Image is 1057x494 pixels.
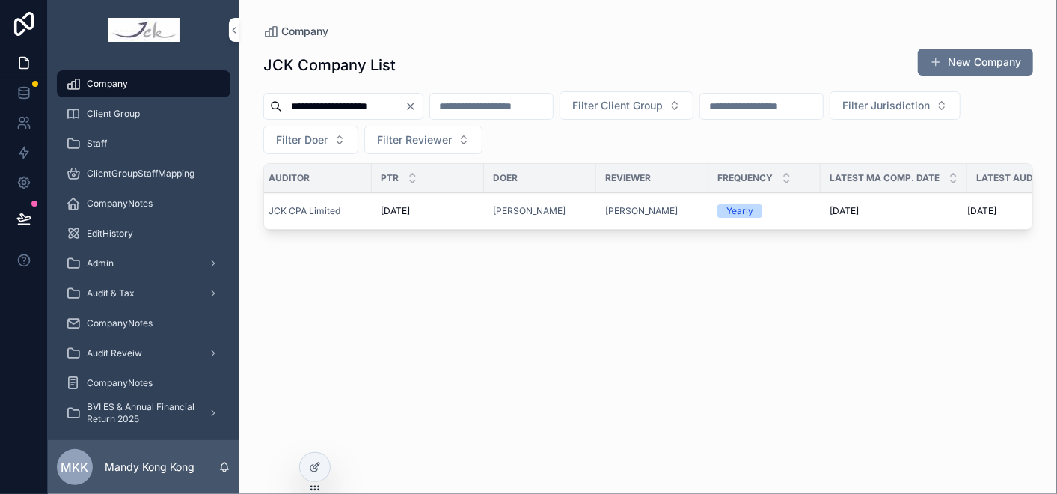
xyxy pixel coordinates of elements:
[605,172,651,184] span: Reviewer
[842,98,930,113] span: Filter Jurisdiction
[381,172,399,184] span: PTR
[381,205,475,217] a: [DATE]
[493,205,587,217] a: [PERSON_NAME]
[87,377,153,389] span: CompanyNotes
[493,172,518,184] span: Doer
[57,100,230,127] a: Client Group
[405,100,423,112] button: Clear
[57,280,230,307] a: Audit & Tax
[87,228,133,240] span: EditHistory
[493,205,566,217] a: [PERSON_NAME]
[976,172,1052,184] span: Latest Audited Report
[572,98,663,113] span: Filter Client Group
[108,18,180,42] img: App logo
[87,138,107,150] span: Staff
[57,160,230,187] a: ClientGroupStaffMapping
[105,460,194,475] p: Mandy Kong Kong
[57,400,230,427] a: BVI ES & Annual Financial Return 2025
[263,126,358,154] button: Select Button
[381,205,410,217] span: [DATE]
[605,205,678,217] a: [PERSON_NAME]
[726,204,753,218] div: Yearly
[57,130,230,157] a: Staff
[87,401,196,425] span: BVI ES & Annual Financial Return 2025
[57,370,230,397] a: CompanyNotes
[57,220,230,247] a: EditHistory
[717,204,812,218] a: Yearly
[87,108,140,120] span: Client Group
[276,132,328,147] span: Filter Doer
[57,190,230,217] a: CompanyNotes
[269,172,310,184] span: Auditor
[61,458,89,476] span: MKK
[967,205,996,217] span: [DATE]
[87,347,142,359] span: Audit Reveiw
[830,205,958,217] a: [DATE]
[48,60,239,440] div: scrollable content
[830,172,940,184] span: Latest MA Comp. Date
[87,78,128,90] span: Company
[263,55,396,76] h1: JCK Company List
[87,317,153,329] span: CompanyNotes
[57,310,230,337] a: CompanyNotes
[918,49,1033,76] button: New Company
[87,198,153,210] span: CompanyNotes
[87,257,114,269] span: Admin
[57,340,230,367] a: Audit Reveiw
[377,132,452,147] span: Filter Reviewer
[87,168,194,180] span: ClientGroupStaffMapping
[57,250,230,277] a: Admin
[281,24,328,39] span: Company
[269,205,363,217] a: JCK CPA Limited
[57,70,230,97] a: Company
[87,287,135,299] span: Audit & Tax
[269,205,340,217] a: JCK CPA Limited
[364,126,482,154] button: Select Button
[830,91,961,120] button: Select Button
[605,205,699,217] a: [PERSON_NAME]
[717,172,773,184] span: Frequency
[830,205,859,217] span: [DATE]
[560,91,693,120] button: Select Button
[263,24,328,39] a: Company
